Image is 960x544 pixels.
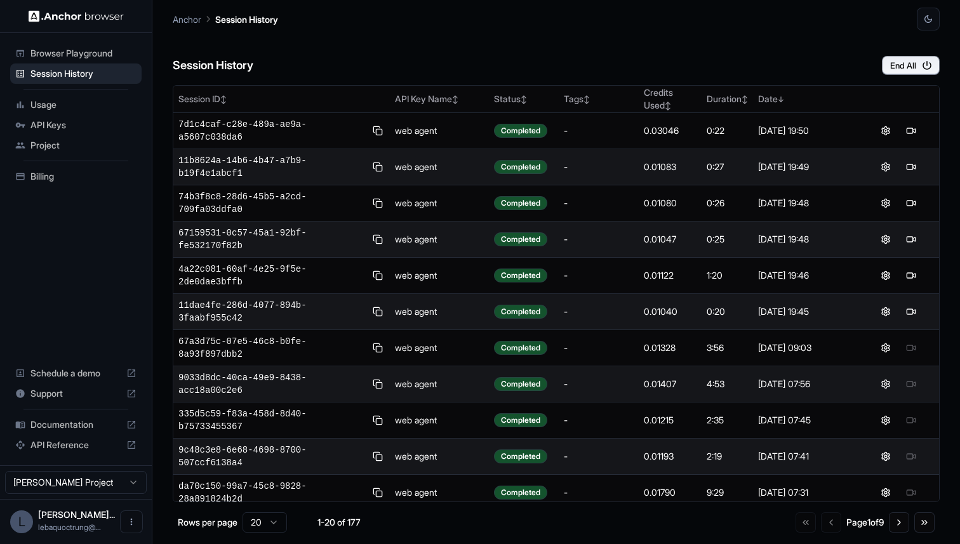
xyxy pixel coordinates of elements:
[10,383,142,404] div: Support
[390,366,489,402] td: web agent
[178,299,365,324] span: 11dae4fe-286d-4077-894b-3faabf955c42
[758,197,853,209] div: [DATE] 19:48
[30,47,137,60] span: Browser Playground
[758,233,853,246] div: [DATE] 19:48
[644,486,697,499] div: 0.01790
[758,305,853,318] div: [DATE] 19:45
[173,13,201,26] p: Anchor
[707,486,748,499] div: 9:29
[564,342,634,354] div: -
[307,516,371,529] div: 1-20 of 177
[564,414,634,427] div: -
[758,486,853,499] div: [DATE] 07:31
[178,154,365,180] span: 11b8624a-14b6-4b47-a7b9-b19f4e1abcf1
[178,371,365,397] span: 9033d8dc-40ca-49e9-8438-acc18a00c2e6
[390,475,489,511] td: web agent
[758,414,853,427] div: [DATE] 07:45
[707,124,748,137] div: 0:22
[178,480,365,505] span: da70c150-99a7-45c8-9828-28a891824b2d
[494,269,547,282] div: Completed
[10,95,142,115] div: Usage
[644,378,697,390] div: 0.01407
[494,305,547,319] div: Completed
[707,93,748,105] div: Duration
[173,12,278,26] nav: breadcrumb
[178,516,237,529] p: Rows per page
[644,86,697,112] div: Credits Used
[10,363,142,383] div: Schedule a demo
[30,367,121,380] span: Schedule a demo
[564,124,634,137] div: -
[30,67,137,80] span: Session History
[452,95,458,104] span: ↕
[10,510,33,533] div: L
[390,330,489,366] td: web agent
[30,139,137,152] span: Project
[390,149,489,185] td: web agent
[30,387,121,400] span: Support
[494,449,547,463] div: Completed
[758,93,853,105] div: Date
[390,113,489,149] td: web agent
[583,95,590,104] span: ↕
[521,95,527,104] span: ↕
[30,119,137,131] span: API Keys
[390,222,489,258] td: web agent
[707,450,748,463] div: 2:19
[707,161,748,173] div: 0:27
[30,418,121,431] span: Documentation
[707,269,748,282] div: 1:20
[390,258,489,294] td: web agent
[390,185,489,222] td: web agent
[494,124,547,138] div: Completed
[644,414,697,427] div: 0.01215
[494,377,547,391] div: Completed
[644,450,697,463] div: 0.01193
[758,124,853,137] div: [DATE] 19:50
[564,269,634,282] div: -
[707,342,748,354] div: 3:56
[846,516,884,529] div: Page 1 of 9
[707,378,748,390] div: 4:53
[10,43,142,63] div: Browser Playground
[564,486,634,499] div: -
[644,305,697,318] div: 0.01040
[215,13,278,26] p: Session History
[758,378,853,390] div: [DATE] 07:56
[10,63,142,84] div: Session History
[564,305,634,318] div: -
[644,342,697,354] div: 0.01328
[564,450,634,463] div: -
[10,435,142,455] div: API Reference
[10,415,142,435] div: Documentation
[494,232,547,246] div: Completed
[758,269,853,282] div: [DATE] 19:46
[178,93,385,105] div: Session ID
[10,135,142,156] div: Project
[707,197,748,209] div: 0:26
[644,124,697,137] div: 0.03046
[30,98,137,111] span: Usage
[778,95,784,104] span: ↓
[707,414,748,427] div: 2:35
[30,439,121,451] span: API Reference
[758,161,853,173] div: [DATE] 19:49
[178,263,365,288] span: 4a22c081-60af-4e25-9f5e-2de0dae3bffb
[882,56,940,75] button: End All
[644,197,697,209] div: 0.01080
[564,197,634,209] div: -
[494,413,547,427] div: Completed
[38,509,115,520] span: Lê Bá Quốc Trung
[494,341,547,355] div: Completed
[564,93,634,105] div: Tags
[758,450,853,463] div: [DATE] 07:41
[390,439,489,475] td: web agent
[758,342,853,354] div: [DATE] 09:03
[644,161,697,173] div: 0.01083
[395,93,484,105] div: API Key Name
[178,408,365,433] span: 335d5c59-f83a-458d-8d40-b75733455367
[644,269,697,282] div: 0.01122
[564,161,634,173] div: -
[30,170,137,183] span: Billing
[120,510,143,533] button: Open menu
